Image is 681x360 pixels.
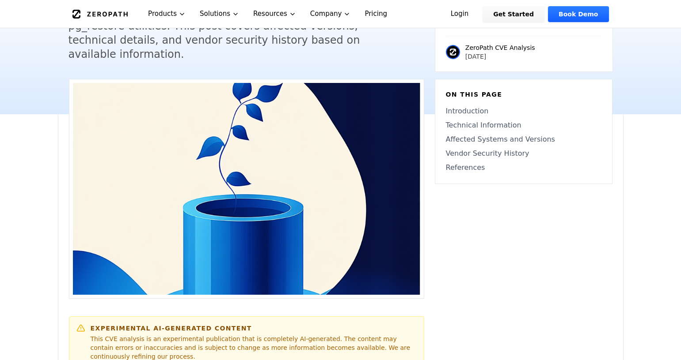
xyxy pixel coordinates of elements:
a: References [446,162,601,173]
a: Technical Information [446,120,601,131]
a: Vendor Security History [446,148,601,159]
a: Introduction [446,106,601,116]
img: PostgreSQL CVE-2025-8714: Brief Summary of Critical Code Injection in pg_dump and Related Utilities [73,83,420,295]
a: Login [440,6,479,22]
p: ZeroPath CVE Analysis [465,43,535,52]
a: Get Started [483,6,544,22]
h6: On this page [446,90,601,99]
p: [DATE] [465,52,535,61]
img: ZeroPath CVE Analysis [446,45,460,59]
a: Affected Systems and Versions [446,134,601,145]
a: Book Demo [548,6,609,22]
h6: Experimental AI-Generated Content [91,324,417,333]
